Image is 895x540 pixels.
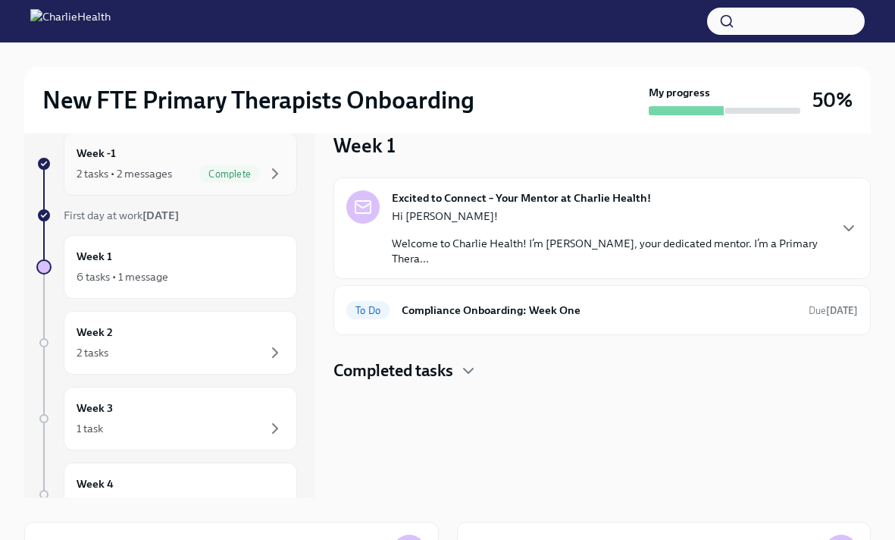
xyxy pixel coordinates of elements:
h2: New FTE Primary Therapists Onboarding [42,85,474,115]
img: CharlieHealth [30,9,111,33]
div: 2 tasks • 2 messages [77,166,172,181]
p: Hi [PERSON_NAME]! [392,209,828,224]
a: First day at work[DATE] [36,208,297,223]
p: Welcome to Charlie Health! I’m [PERSON_NAME], your dedicated mentor. I’m a Primary Thera... [392,236,828,266]
a: Week 16 tasks • 1 message [36,235,297,299]
div: 1 task [77,497,103,512]
h6: Week 3 [77,400,113,416]
h6: Week -1 [77,145,116,162]
h3: 50% [812,86,853,114]
a: Week -12 tasks • 2 messagesComplete [36,132,297,196]
a: Week 31 task [36,387,297,451]
strong: Excited to Connect – Your Mentor at Charlie Health! [392,190,651,206]
span: August 24th, 2025 07:00 [809,303,858,318]
a: To DoCompliance Onboarding: Week OneDue[DATE] [346,298,858,322]
h6: Week 2 [77,324,113,341]
h6: Compliance Onboarding: Week One [402,302,796,319]
div: 6 tasks • 1 message [77,269,168,284]
span: To Do [346,305,390,316]
div: Completed tasks [333,359,871,382]
strong: [DATE] [826,305,858,316]
h6: Week 4 [77,476,114,492]
div: 1 task [77,421,103,436]
strong: My progress [649,85,710,100]
a: Week 22 tasks [36,311,297,375]
h4: Completed tasks [333,359,453,382]
div: 2 tasks [77,345,108,360]
h3: Week 1 [333,132,396,159]
span: Complete [199,168,260,180]
span: Due [809,305,858,316]
h6: Week 1 [77,248,112,265]
strong: [DATE] [142,209,179,222]
span: First day at work [64,209,179,222]
a: Week 41 task [36,463,297,526]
